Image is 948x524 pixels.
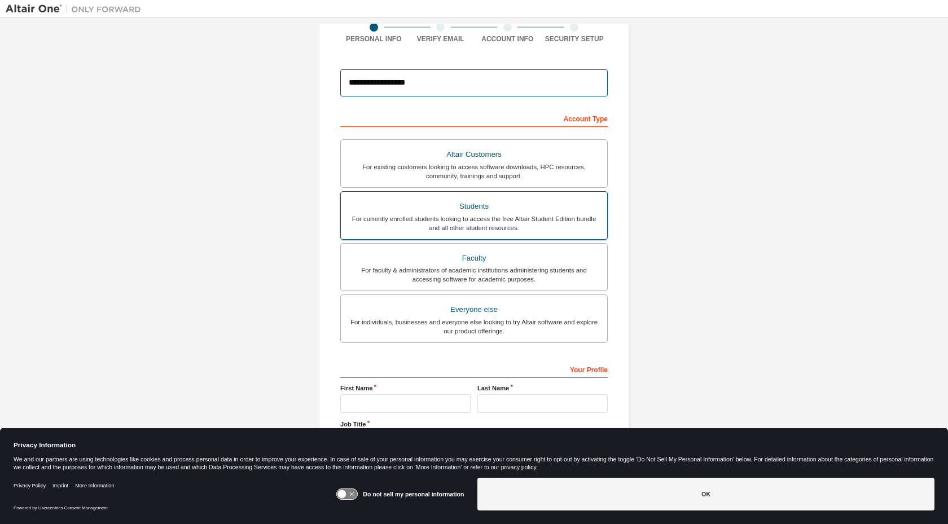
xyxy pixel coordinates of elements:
label: Job Title [340,420,608,429]
div: Account Type [340,109,608,127]
div: For faculty & administrators of academic institutions administering students and accessing softwa... [348,266,600,284]
div: For existing customers looking to access software downloads, HPC resources, community, trainings ... [348,162,600,180]
div: Your Profile [340,360,608,378]
div: Everyone else [348,302,600,318]
label: Last Name [477,384,608,393]
img: Altair One [6,3,147,15]
div: Account Info [474,34,541,43]
div: Faculty [348,250,600,266]
div: Personal Info [340,34,407,43]
label: First Name [340,384,471,393]
div: Verify Email [407,34,475,43]
div: Altair Customers [348,147,600,162]
div: Students [348,199,600,214]
div: For individuals, businesses and everyone else looking to try Altair software and explore our prod... [348,318,600,336]
div: Security Setup [541,34,608,43]
div: For currently enrolled students looking to access the free Altair Student Edition bundle and all ... [348,214,600,232]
